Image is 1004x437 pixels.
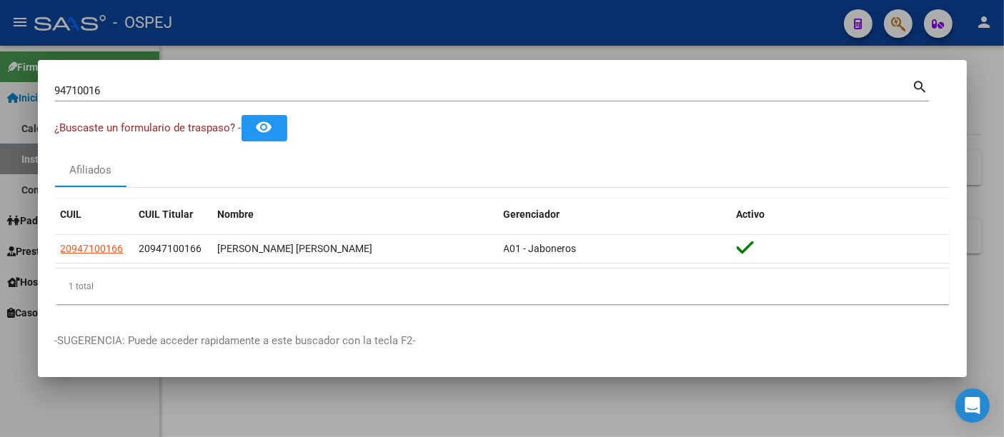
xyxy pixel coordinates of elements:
span: ¿Buscaste un formulario de traspaso? - [55,121,242,134]
span: 20947100166 [61,243,124,254]
span: CUIL Titular [139,209,194,220]
mat-icon: remove_red_eye [256,119,273,136]
span: Nombre [218,209,254,220]
span: Gerenciador [504,209,560,220]
div: [PERSON_NAME] [PERSON_NAME] [218,241,492,257]
span: 20947100166 [139,243,202,254]
div: 1 total [55,268,950,304]
datatable-header-cell: Nombre [212,199,498,230]
datatable-header-cell: CUIL [55,199,134,230]
mat-icon: search [913,77,929,94]
span: CUIL [61,209,82,220]
datatable-header-cell: CUIL Titular [134,199,212,230]
datatable-header-cell: Activo [731,199,950,230]
div: Afiliados [69,162,111,179]
span: A01 - Jaboneros [504,243,577,254]
datatable-header-cell: Gerenciador [498,199,731,230]
p: -SUGERENCIA: Puede acceder rapidamente a este buscador con la tecla F2- [55,333,950,349]
div: Open Intercom Messenger [955,388,990,423]
span: Activo [737,209,765,220]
